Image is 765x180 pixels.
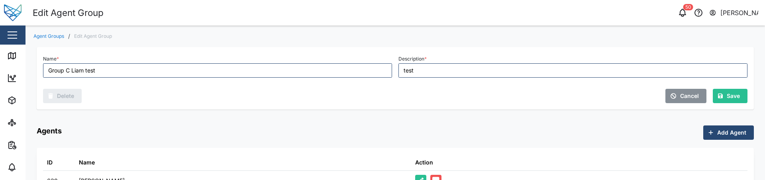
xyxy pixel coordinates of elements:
button: Add Agent [703,125,754,140]
div: Edit Agent Group [33,6,104,20]
div: / [68,33,70,39]
div: Action [415,158,433,167]
div: Dashboard [21,74,57,82]
div: [PERSON_NAME] [720,8,759,18]
span: Cancel [680,89,699,103]
div: Map [21,51,39,60]
div: Assets [21,96,45,105]
span: Save [727,89,740,103]
div: Reports [21,141,48,149]
img: Main Logo [4,4,22,22]
button: [PERSON_NAME] [709,7,759,18]
span: Add Agent [717,126,746,139]
div: ID [47,158,53,167]
button: Save [713,89,747,103]
div: Sites [21,118,40,127]
label: Name [43,56,59,62]
div: 50 [683,4,693,10]
div: Name [79,158,95,167]
div: Edit Agent Group [74,34,112,39]
div: Agents [37,125,62,137]
div: Alarms [21,163,45,172]
a: Agent Groups [33,34,64,39]
button: Cancel [665,89,706,103]
label: Description [398,56,427,62]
